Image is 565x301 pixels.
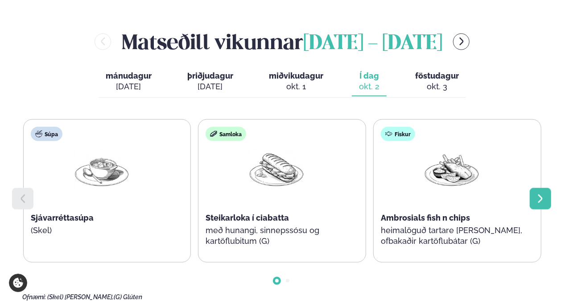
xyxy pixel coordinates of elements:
[106,71,152,80] span: mánudagur
[122,27,442,56] h2: Matseðill vikunnar
[35,130,42,138] img: soup.svg
[415,71,459,80] span: föstudagur
[359,81,379,92] div: okt. 2
[423,148,480,190] img: Fish-Chips.png
[73,148,130,190] img: Soup.png
[180,67,240,96] button: þriðjudagur [DATE]
[385,130,392,138] img: fish.svg
[248,148,305,190] img: Panini.png
[352,67,387,96] button: Í dag okt. 2
[453,33,470,50] button: menu-btn-right
[262,67,330,96] button: miðvikudagur okt. 1
[47,293,114,301] span: (Skel) [PERSON_NAME],
[22,293,46,301] span: Ofnæmi:
[9,274,27,292] a: Cookie settings
[114,293,142,301] span: (G) Glúten
[415,81,459,92] div: okt. 3
[31,127,62,141] div: Súpa
[408,67,466,96] button: föstudagur okt. 3
[210,130,217,138] img: sandwich-new-16px.svg
[106,81,152,92] div: [DATE]
[269,71,323,80] span: miðvikudagur
[187,71,233,80] span: þriðjudagur
[206,213,289,222] span: Steikarloka í ciabatta
[381,213,470,222] span: Ambrosials fish n chips
[359,71,379,81] span: Í dag
[286,279,289,283] span: Go to slide 2
[31,225,173,236] p: (Skel)
[99,67,159,96] button: mánudagur [DATE]
[95,33,111,50] button: menu-btn-left
[206,127,246,141] div: Samloka
[303,34,442,54] span: [DATE] - [DATE]
[381,225,523,247] p: heimalöguð tartare [PERSON_NAME], ofbakaðir kartöflubátar (G)
[275,279,279,283] span: Go to slide 1
[269,81,323,92] div: okt. 1
[187,81,233,92] div: [DATE]
[381,127,415,141] div: Fiskur
[206,225,347,247] p: með hunangi, sinnepssósu og kartöflubitum (G)
[31,213,94,222] span: Sjávarréttasúpa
